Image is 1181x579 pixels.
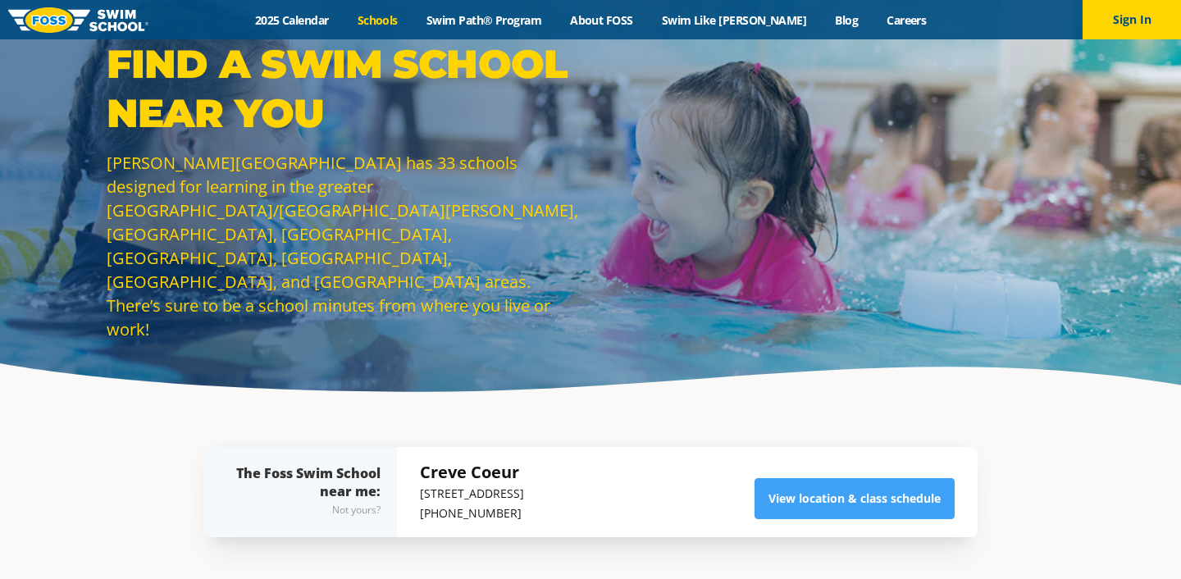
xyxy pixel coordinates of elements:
[821,12,873,28] a: Blog
[236,500,381,520] div: Not yours?
[107,39,582,138] p: Find a Swim School Near You
[755,478,955,519] a: View location & class schedule
[556,12,648,28] a: About FOSS
[343,12,412,28] a: Schools
[412,12,555,28] a: Swim Path® Program
[420,484,524,504] p: [STREET_ADDRESS]
[420,461,524,484] h5: Creve Coeur
[647,12,821,28] a: Swim Like [PERSON_NAME]
[8,7,148,33] img: FOSS Swim School Logo
[873,12,941,28] a: Careers
[420,504,524,523] p: [PHONE_NUMBER]
[107,151,582,341] p: [PERSON_NAME][GEOGRAPHIC_DATA] has 33 schools designed for learning in the greater [GEOGRAPHIC_DA...
[240,12,343,28] a: 2025 Calendar
[236,464,381,520] div: The Foss Swim School near me:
